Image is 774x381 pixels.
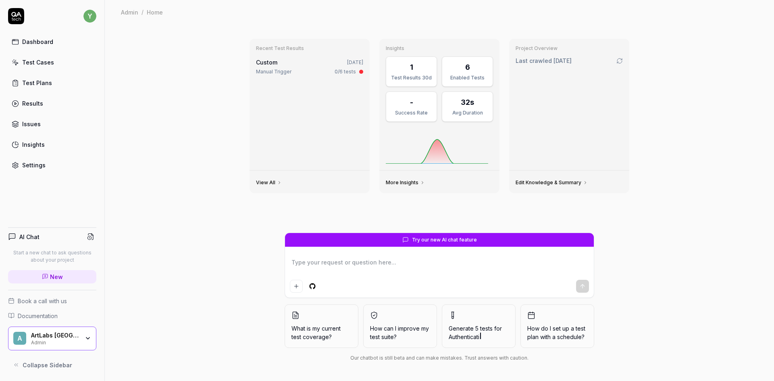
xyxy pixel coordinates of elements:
div: - [410,97,413,108]
button: How can I improve my test suite? [363,304,437,348]
a: Edit Knowledge & Summary [516,179,588,186]
div: ArtLabs Europe [31,332,79,339]
div: / [141,8,144,16]
div: Admin [31,339,79,345]
div: Test Results 30d [391,74,432,81]
span: y [83,10,96,23]
div: Avg Duration [447,109,488,117]
div: 6 [465,62,470,73]
a: Go to crawling settings [616,58,623,64]
div: Our chatbot is still beta and can make mistakes. Trust answers with caution. [285,354,594,362]
button: Generate 5 tests forAuthenticati [442,304,516,348]
time: [DATE] [553,57,572,64]
a: Issues [8,116,96,132]
h3: Recent Test Results [256,45,363,52]
span: How do I set up a test plan with a schedule? [527,324,587,341]
div: Issues [22,120,41,128]
span: New [50,273,63,281]
a: New [8,270,96,283]
span: Try our new AI chat feature [412,236,477,244]
a: Results [8,96,96,111]
a: Settings [8,157,96,173]
a: Test Plans [8,75,96,91]
a: Test Cases [8,54,96,70]
button: Add attachment [290,280,303,293]
div: Success Rate [391,109,432,117]
div: Admin [121,8,138,16]
span: Authenticati [449,333,479,340]
button: How do I set up a test plan with a schedule? [520,304,594,348]
span: A [13,332,26,345]
div: Test Cases [22,58,54,67]
span: Last crawled [516,56,572,65]
span: Custom [256,59,277,66]
a: Insights [8,137,96,152]
button: y [83,8,96,24]
div: 0/6 tests [335,68,356,75]
button: AArtLabs [GEOGRAPHIC_DATA]Admin [8,327,96,351]
div: Insights [22,140,45,149]
div: Manual Trigger [256,68,291,75]
div: Settings [22,161,46,169]
button: What is my current test coverage? [285,304,358,348]
span: Documentation [18,312,58,320]
span: How can I improve my test suite? [370,324,430,341]
div: Home [147,8,163,16]
a: More Insights [386,179,425,186]
div: Enabled Tests [447,74,488,81]
a: View All [256,179,282,186]
span: Book a call with us [18,297,67,305]
span: Generate 5 tests for [449,324,509,341]
a: Dashboard [8,34,96,50]
time: [DATE] [347,59,363,65]
div: 1 [410,62,413,73]
h3: Project Overview [516,45,623,52]
button: Collapse Sidebar [8,357,96,373]
h3: Insights [386,45,493,52]
div: Dashboard [22,37,53,46]
h4: AI Chat [19,233,40,241]
div: Results [22,99,43,108]
div: 32s [461,97,474,108]
span: Collapse Sidebar [23,361,72,369]
a: Documentation [8,312,96,320]
a: Custom[DATE]Manual Trigger0/6 tests [254,56,365,77]
p: Start a new chat to ask questions about your project [8,249,96,264]
a: Book a call with us [8,297,96,305]
span: What is my current test coverage? [291,324,352,341]
div: Test Plans [22,79,52,87]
